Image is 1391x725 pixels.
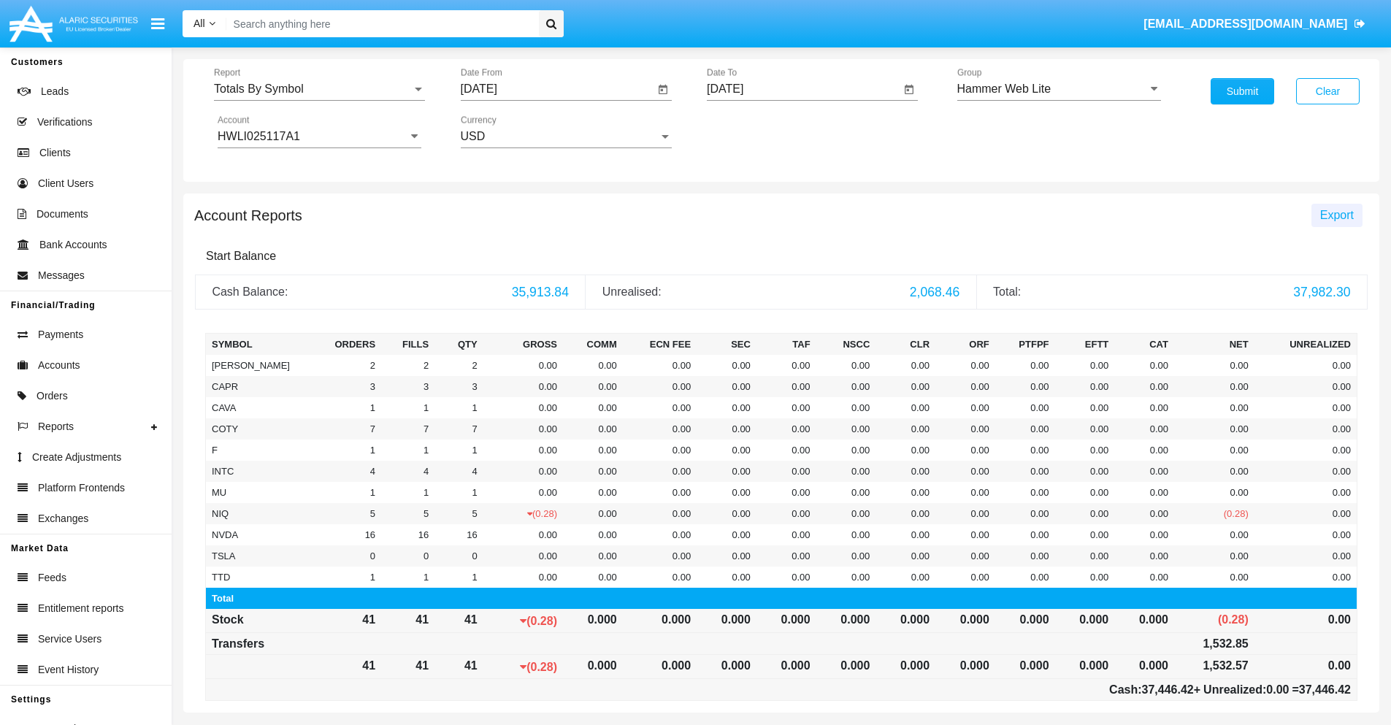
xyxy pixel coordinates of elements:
[563,397,623,418] td: 0.00
[995,567,1055,588] td: 0.00
[206,567,308,588] td: TTD
[697,609,756,633] td: 0.000
[563,567,623,588] td: 0.00
[697,654,756,678] td: 0.000
[756,440,816,461] td: 0.00
[1174,654,1254,678] td: 1,532.57
[623,482,697,503] td: 0.00
[206,249,1357,263] h6: Start Balance
[995,440,1055,461] td: 0.00
[816,461,876,482] td: 0.00
[461,130,486,142] span: USD
[483,440,563,461] td: 0.00
[816,333,876,355] th: NSCC
[381,567,434,588] td: 1
[935,503,995,524] td: 0.00
[1174,461,1254,482] td: 0.00
[1055,654,1115,678] td: 0.000
[910,285,960,299] span: 2,068.46
[434,503,483,524] td: 5
[381,461,434,482] td: 4
[816,567,876,588] td: 0.00
[483,397,563,418] td: 0.00
[41,84,69,99] span: Leads
[37,388,68,404] span: Orders
[206,588,1357,609] td: Total
[756,609,816,633] td: 0.000
[816,418,876,440] td: 0.00
[995,461,1055,482] td: 0.00
[381,355,434,376] td: 2
[1114,503,1174,524] td: 0.00
[1055,397,1115,418] td: 0.00
[697,397,756,418] td: 0.00
[381,376,434,397] td: 3
[756,567,816,588] td: 0.00
[875,355,935,376] td: 0.00
[756,355,816,376] td: 0.00
[38,480,125,496] span: Platform Frontends
[1174,333,1254,355] th: Net
[206,440,308,461] td: F
[756,482,816,503] td: 0.00
[1114,654,1174,678] td: 0.000
[1114,397,1174,418] td: 0.00
[1254,333,1357,355] th: Unrealized
[756,397,816,418] td: 0.00
[697,461,756,482] td: 0.00
[1055,609,1115,633] td: 0.000
[206,355,308,376] td: [PERSON_NAME]
[1254,418,1357,440] td: 0.00
[39,145,71,161] span: Clients
[875,524,935,545] td: 0.00
[816,654,876,678] td: 0.000
[434,440,483,461] td: 1
[816,376,876,397] td: 0.00
[1174,545,1254,567] td: 0.00
[434,567,483,588] td: 1
[38,570,66,586] span: Feeds
[875,397,935,418] td: 0.00
[206,609,308,633] td: Stock
[816,440,876,461] td: 0.00
[935,461,995,482] td: 0.00
[697,376,756,397] td: 0.00
[206,632,308,654] td: Transfers
[1254,461,1357,482] td: 0.00
[1114,333,1174,355] th: CAT
[1254,503,1357,524] td: 0.00
[483,545,563,567] td: 0.00
[756,333,816,355] th: TAF
[935,333,995,355] th: ORF
[483,376,563,397] td: 0.00
[756,418,816,440] td: 0.00
[206,482,308,503] td: MU
[623,545,697,567] td: 0.00
[1055,482,1115,503] td: 0.00
[381,418,434,440] td: 7
[623,609,697,633] td: 0.000
[563,355,623,376] td: 0.00
[1254,440,1357,461] td: 0.00
[434,376,483,397] td: 3
[995,397,1055,418] td: 0.00
[623,440,697,461] td: 0.00
[483,333,563,355] th: Gross
[935,355,995,376] td: 0.00
[935,482,995,503] td: 0.00
[434,609,483,633] td: 41
[1055,545,1115,567] td: 0.00
[1254,545,1357,567] td: 0.00
[308,545,381,567] td: 0
[37,115,92,130] span: Verifications
[995,609,1055,633] td: 0.000
[226,10,534,37] input: Search
[875,609,935,633] td: 0.000
[194,210,302,221] h5: Account Reports
[1320,209,1354,221] span: Export
[563,482,623,503] td: 0.00
[995,333,1055,355] th: PTFPF
[1174,609,1254,633] td: (0.28)
[7,2,140,45] img: Logo image
[816,355,876,376] td: 0.00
